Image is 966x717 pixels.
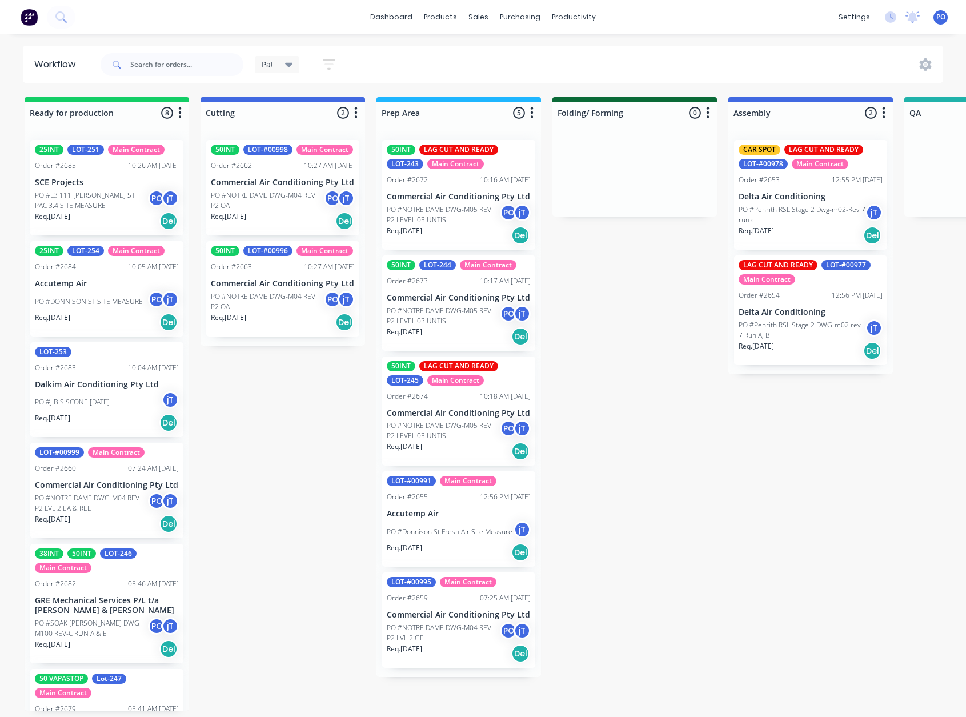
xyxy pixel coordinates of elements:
[35,704,76,714] div: Order #2679
[480,391,531,402] div: 10:18 AM [DATE]
[387,276,428,286] div: Order #2673
[382,471,535,567] div: LOT-#00991Main ContractOrder #265512:56 PM [DATE]Accutemp AirPO #Donnison St Fresh Air Site Measu...
[440,577,496,587] div: Main Contract
[211,178,355,187] p: Commercial Air Conditioning Pty Ltd
[387,145,415,155] div: 50INT
[832,175,883,185] div: 12:55 PM [DATE]
[159,640,178,658] div: Del
[35,363,76,373] div: Order #2683
[936,12,945,22] span: PO
[500,622,517,639] div: PO
[427,375,484,386] div: Main Contract
[387,260,415,270] div: 50INT
[159,212,178,230] div: Del
[739,159,788,169] div: LOT-#00978
[387,327,422,337] p: Req. [DATE]
[34,58,81,71] div: Workflow
[387,306,500,326] p: PO #NOTRE DAME DWG-M05 REV P2 LEVEL 03 UNTIS
[35,178,179,187] p: SCE Projects
[364,9,418,26] a: dashboard
[739,192,883,202] p: Delta Air Conditioning
[863,226,881,245] div: Del
[35,579,76,589] div: Order #2682
[159,414,178,432] div: Del
[387,492,428,502] div: Order #2655
[511,226,530,245] div: Del
[243,246,292,256] div: LOT-#00996
[262,58,274,70] span: Pat
[67,246,104,256] div: LOT-254
[148,291,165,308] div: PO
[418,9,463,26] div: products
[511,543,530,562] div: Del
[324,190,341,207] div: PO
[30,241,183,337] div: 25INTLOT-254Main ContractOrder #268410:05 AM [DATE]Accutemp AirPO #DONNISON ST SITE MEASUREPOjTRe...
[108,145,165,155] div: Main Contract
[162,391,179,408] div: jT
[30,342,183,438] div: LOT-253Order #268310:04 AM [DATE]Dalkim Air Conditioning Pty LtdPO #J.B.S SCONE [DATE]jTReq.[DATE...
[148,492,165,510] div: PO
[440,476,496,486] div: Main Contract
[821,260,871,270] div: LOT-#00977
[35,262,76,272] div: Order #2684
[338,190,355,207] div: jT
[387,644,422,654] p: Req. [DATE]
[387,610,531,620] p: Commercial Air Conditioning Pty Ltd
[30,443,183,538] div: LOT-#00999Main ContractOrder #266007:24 AM [DATE]Commercial Air Conditioning Pty LtdPO #NOTRE DAM...
[739,320,865,341] p: PO #Penrith RSL Stage 2 DWG-m02 rev-7 Run A, B
[382,255,535,351] div: 50INTLOT-244Main ContractOrder #267310:17 AM [DATE]Commercial Air Conditioning Pty LtdPO #NOTRE D...
[88,447,145,458] div: Main Contract
[35,639,70,650] p: Req. [DATE]
[382,140,535,250] div: 50INTLAG CUT AND READYLOT-243Main ContractOrder #267210:16 AM [DATE]Commercial Air Conditioning P...
[387,442,422,452] p: Req. [DATE]
[30,140,183,235] div: 25INTLOT-251Main ContractOrder #268510:26 AM [DATE]SCE ProjectsPO #L3 111 [PERSON_NAME] ST PAC 3....
[100,548,137,559] div: LOT-246
[739,175,780,185] div: Order #2653
[304,262,355,272] div: 10:27 AM [DATE]
[387,593,428,603] div: Order #2659
[162,618,179,635] div: jT
[387,293,531,303] p: Commercial Air Conditioning Pty Ltd
[159,313,178,331] div: Del
[739,274,795,285] div: Main Contract
[211,190,324,211] p: PO #NOTRE DAME DWG-M04 REV P2 OA
[511,644,530,663] div: Del
[67,548,96,559] div: 50INT
[148,190,165,207] div: PO
[159,515,178,533] div: Del
[35,190,148,211] p: PO #L3 111 [PERSON_NAME] ST PAC 3.4 SITE MEASURE
[480,276,531,286] div: 10:17 AM [DATE]
[427,159,484,169] div: Main Contract
[387,175,428,185] div: Order #2672
[35,380,179,390] p: Dalkim Air Conditioning Pty Ltd
[128,704,179,714] div: 05:41 AM [DATE]
[211,246,239,256] div: 50INT
[387,623,500,643] p: PO #NOTRE DAME DWG-M04 REV P2 LVL 2 GE
[739,226,774,236] p: Req. [DATE]
[463,9,494,26] div: sales
[128,161,179,171] div: 10:26 AM [DATE]
[296,246,353,256] div: Main Contract
[514,305,531,322] div: jT
[500,204,517,221] div: PO
[739,290,780,301] div: Order #2654
[387,420,500,441] p: PO #NOTRE DAME DWG-M05 REV P2 LEVEL 03 UNTIS
[500,305,517,322] div: PO
[35,493,148,514] p: PO #NOTRE DAME DWG-M04 REV P2 LVL 2 EA & REL
[128,363,179,373] div: 10:04 AM [DATE]
[35,688,91,698] div: Main Contract
[382,572,535,668] div: LOT-#00995Main ContractOrder #265907:25 AM [DATE]Commercial Air Conditioning Pty LtdPO #NOTRE DAM...
[211,262,252,272] div: Order #2663
[108,246,165,256] div: Main Contract
[35,211,70,222] p: Req. [DATE]
[324,291,341,308] div: PO
[387,543,422,553] p: Req. [DATE]
[243,145,292,155] div: LOT-#00998
[387,509,531,519] p: Accutemp Air
[387,527,512,537] p: PO #Donnison St Fresh Air Site Measure
[514,622,531,639] div: jT
[211,279,355,289] p: Commercial Air Conditioning Pty Ltd
[35,563,91,573] div: Main Contract
[162,492,179,510] div: jT
[162,190,179,207] div: jT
